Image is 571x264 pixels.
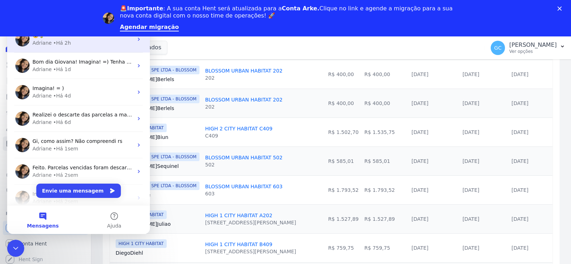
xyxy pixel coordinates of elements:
[3,221,88,235] a: Recebíveis
[3,184,88,198] a: Negativação
[25,184,55,190] span: Imagina! ☺️
[205,155,283,160] a: BLOSSOM URBAN HABITAT 502
[205,126,273,131] a: HIGH 2 CITY HABITAT C409
[25,52,177,58] span: Bom dia Giovana! Imagina! =) Tenha uma ótima semana. 🌻
[116,239,167,248] span: HIGH 1 CITY HABITAT
[116,134,199,141] a: [PERSON_NAME]Biun
[463,100,479,106] a: [DATE]
[6,209,85,218] div: Plataformas
[411,100,428,106] a: [DATE]
[25,85,45,93] div: Adriane
[116,191,199,199] a: SuzieRezende
[8,78,22,92] img: Profile image for Adriane
[205,68,283,74] a: BLOSSOM URBAN HABITAT 202
[25,32,45,40] div: Adriane
[325,175,362,204] td: R$ 1.793,52
[8,184,22,198] img: Profile image for Adriane
[205,184,283,189] a: BLOSSOM URBAN HABITAT 603
[25,25,37,31] span: ☺️🌻
[494,45,502,50] span: GC
[511,71,528,77] a: [DATE]
[46,59,64,66] div: • Há 1d
[3,236,88,251] a: Conta Hent
[511,216,528,222] a: [DATE]
[411,158,428,164] a: [DATE]
[25,78,57,84] span: Imagina! = )
[362,204,409,233] td: R$ 1.527,89
[46,191,71,198] div: • Há 2sem
[116,249,199,256] a: DiegoDiehl
[282,5,319,12] b: Conta Arke.
[463,245,479,251] a: [DATE]
[325,204,362,233] td: R$ 1.527,89
[325,233,362,262] td: R$ 759,75
[463,158,479,164] a: [DATE]
[120,24,179,31] a: Agendar migração
[120,5,163,12] b: 🚨Importante
[19,240,47,247] span: Conta Hent
[71,198,143,227] button: Ajuda
[511,245,528,251] a: [DATE]
[116,220,199,228] a: [PERSON_NAME]Juliao
[116,76,199,83] a: [PERSON_NAME]Berlels
[116,105,199,112] a: [PERSON_NAME]Berlels
[46,85,64,93] div: • Há 4d
[362,118,409,146] td: R$ 1.535,75
[485,38,571,58] button: GC [PERSON_NAME] Ver opções
[205,219,296,226] div: [STREET_ADDRESS][PERSON_NAME]
[463,71,479,77] a: [DATE]
[511,129,528,135] a: [DATE]
[29,176,114,191] button: Envie uma mensagem
[8,131,22,145] img: Profile image for Adriane
[3,105,88,119] a: Lotes
[116,153,199,161] span: HYPE T101056 SPE LTDA - BLOSSOM
[411,216,428,222] a: [DATE]
[411,71,428,77] a: [DATE]
[325,118,362,146] td: R$ 1.502,70
[325,60,362,89] td: R$ 400,00
[205,74,283,81] div: 202
[25,131,115,137] span: Gi, como assim? Não compreendi rs
[46,164,71,172] div: • Há 2sem
[25,111,45,119] div: Adriane
[103,13,114,24] img: Profile image for Adriane
[205,103,283,110] div: 202
[25,59,45,66] div: Adriane
[25,191,45,198] div: Adriane
[411,187,428,193] a: [DATE]
[8,25,22,39] img: Profile image for Adriane
[205,161,283,168] div: 502
[362,146,409,175] td: R$ 585,01
[205,97,283,103] a: BLOSSOM URBAN HABITAT 202
[205,213,272,218] a: HIGH 1 CITY HABITAT A202
[362,60,409,89] td: R$ 400,00
[205,190,283,197] div: 603
[8,104,22,119] img: Profile image for Adriane
[511,187,528,193] a: [DATE]
[116,66,199,74] span: HYPE T101056 SPE LTDA - BLOSSOM
[46,32,64,40] div: • Há 2h
[46,138,71,145] div: • Há 1sem
[25,164,45,172] div: Adriane
[46,111,64,119] div: • Há 6d
[463,129,479,135] a: [DATE]
[325,89,362,118] td: R$ 400,00
[25,138,45,145] div: Adriane
[509,49,557,54] p: Ver opções
[205,248,296,255] div: [STREET_ADDRESS][PERSON_NAME]
[557,6,565,11] div: Fechar
[20,216,52,221] span: Mensagens
[3,121,88,135] a: Clientes
[205,132,273,139] div: C409
[120,5,457,19] div: : A sua conta Hent será atualizada para a Clique no link e agende a migração para a sua nova cont...
[205,241,272,247] a: HIGH 1 CITY HABITAT B409
[411,129,428,135] a: [DATE]
[362,175,409,204] td: R$ 1.793,52
[3,152,88,166] a: Transferências
[8,157,22,171] img: Profile image for Adriane
[411,245,428,251] a: [DATE]
[325,146,362,175] td: R$ 585,01
[3,136,88,151] a: Minha Carteira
